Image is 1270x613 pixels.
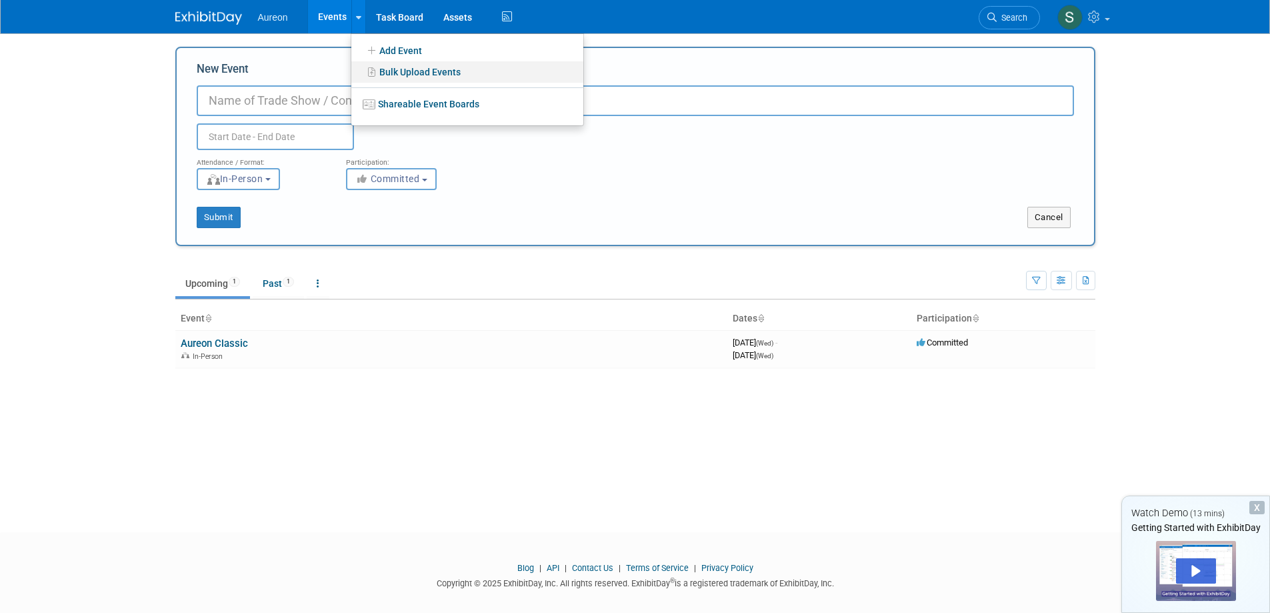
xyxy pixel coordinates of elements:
[756,352,773,360] span: (Wed)
[197,61,249,82] label: New Event
[670,577,675,584] sup: ®
[1122,521,1269,534] div: Getting Started with ExhibitDay
[253,271,304,296] a: Past1
[756,340,773,347] span: (Wed)
[572,563,613,573] a: Contact Us
[701,563,753,573] a: Privacy Policy
[561,563,570,573] span: |
[197,123,354,150] input: Start Date - End Date
[727,308,911,330] th: Dates
[911,308,1095,330] th: Participation
[355,173,420,184] span: Committed
[351,61,583,83] a: Bulk Upload Events
[351,39,583,61] a: Add Event
[283,277,294,287] span: 1
[615,563,624,573] span: |
[363,99,375,109] img: seventboard-3.png
[197,150,326,167] div: Attendance / Format:
[691,563,699,573] span: |
[626,563,689,573] a: Terms of Service
[175,271,250,296] a: Upcoming1
[536,563,545,573] span: |
[197,85,1074,116] input: Name of Trade Show / Conference
[972,313,979,324] a: Sort by Participation Type
[547,563,559,573] a: API
[205,313,211,324] a: Sort by Event Name
[197,168,280,190] button: In-Person
[346,150,475,167] div: Participation:
[1249,501,1265,514] div: Dismiss
[181,338,248,350] a: Aureon Classic
[197,207,241,228] button: Submit
[1122,506,1269,520] div: Watch Demo
[1057,5,1083,30] img: Sophia Millang
[979,6,1040,29] a: Search
[175,11,242,25] img: ExhibitDay
[258,12,288,23] span: Aureon
[346,168,437,190] button: Committed
[351,92,583,116] a: Shareable Event Boards
[1176,558,1216,584] div: Play
[1027,207,1071,228] button: Cancel
[181,352,189,359] img: In-Person Event
[733,338,777,348] span: [DATE]
[733,350,773,360] span: [DATE]
[775,338,777,348] span: -
[229,277,240,287] span: 1
[1190,509,1225,518] span: (13 mins)
[917,338,968,348] span: Committed
[206,173,263,184] span: In-Person
[193,352,227,361] span: In-Person
[997,13,1027,23] span: Search
[517,563,534,573] a: Blog
[757,313,764,324] a: Sort by Start Date
[175,308,727,330] th: Event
